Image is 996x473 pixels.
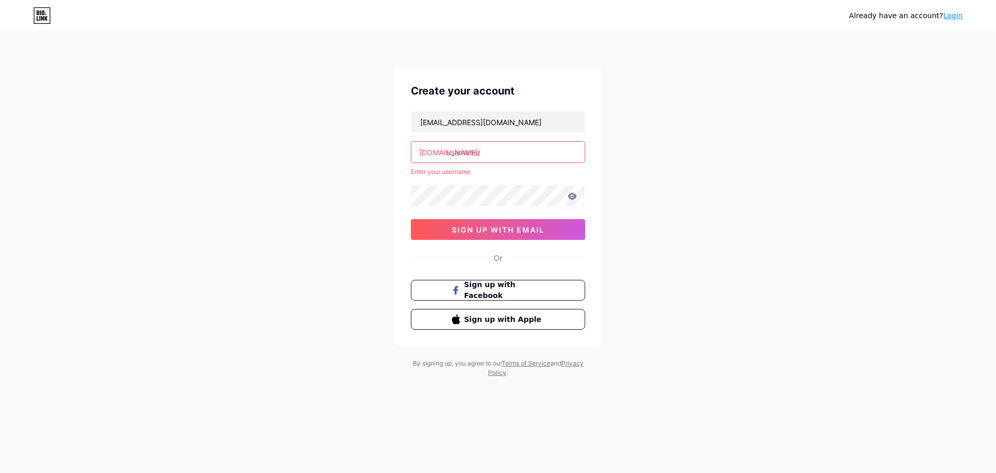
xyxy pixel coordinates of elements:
[849,10,963,21] div: Already have an account?
[411,142,585,163] input: username
[943,11,963,20] a: Login
[411,167,585,177] div: Enter your username
[411,309,585,330] button: Sign up with Apple
[452,225,545,234] span: sign up with email
[411,280,585,301] button: Sign up with Facebook
[502,359,550,367] a: Terms of Service
[494,252,502,263] div: Or
[410,359,586,377] div: By signing up, you agree to our and .
[411,219,585,240] button: sign up with email
[411,83,585,99] div: Create your account
[464,279,545,301] span: Sign up with Facebook
[419,147,480,158] div: [DOMAIN_NAME]/
[464,314,545,325] span: Sign up with Apple
[411,112,585,132] input: Email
